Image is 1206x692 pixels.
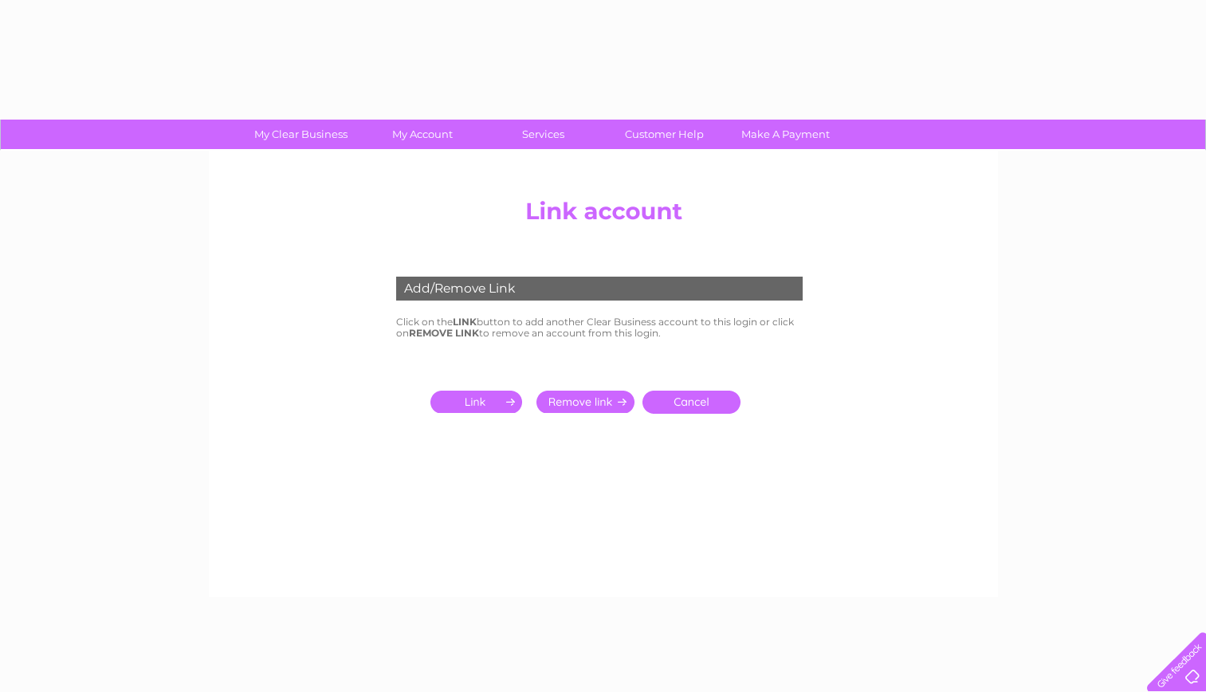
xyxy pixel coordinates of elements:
[409,327,479,339] b: REMOVE LINK
[642,391,740,414] a: Cancel
[396,277,803,301] div: Add/Remove Link
[430,391,528,413] input: Submit
[235,120,367,149] a: My Clear Business
[599,120,730,149] a: Customer Help
[477,120,609,149] a: Services
[720,120,851,149] a: Make A Payment
[453,316,477,328] b: LINK
[392,313,815,343] td: Click on the button to add another Clear Business account to this login or click on to remove an ...
[356,120,488,149] a: My Account
[536,391,634,413] input: Submit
